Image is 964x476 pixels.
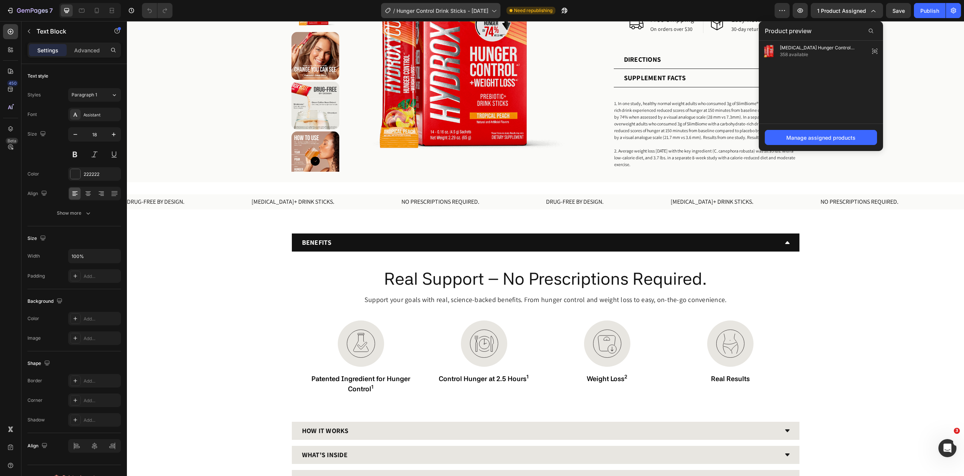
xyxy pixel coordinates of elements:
p: Directions [497,34,534,43]
div: Drug-Free By Design. [348,176,405,185]
button: Manage assigned products [765,130,877,145]
p: Support your goals with real, science-backed benefits. From hunger control and weight loss to eas... [231,274,606,284]
button: Save [886,3,911,18]
div: [MEDICAL_DATA]+ Drink Sticks. [53,176,136,185]
span: Paragraph 1 [72,92,97,98]
div: Add... [84,273,119,280]
div: [MEDICAL_DATA]+ Drink Sticks. [472,176,555,185]
div: 222222 [84,171,119,178]
div: Size [27,129,47,139]
div: Add... [84,316,119,322]
sup: 2 [497,352,500,359]
div: Color [27,171,39,177]
span: [MEDICAL_DATA] Hunger Control +Weight Loss Drink Sticks [780,44,866,51]
div: 450 [7,80,18,86]
div: Padding [27,273,45,279]
p: 2. Average weight loss [DATE] with the key ingredient (C. canephora robusta) was 10.95 lbs. with ... [487,127,672,147]
div: Assistant [84,111,119,118]
div: Text style [27,73,48,79]
div: Background [27,296,64,307]
span: Product preview [765,26,811,35]
strong: WHAT'S INSIDE [175,429,221,438]
div: No Prescriptions Required. [622,176,700,185]
p: 7 [49,6,53,15]
p: Control Hunger at 2.5 Hours [298,352,416,363]
button: 7 [3,3,56,18]
div: Border [27,377,42,384]
p: Settings [37,46,58,54]
div: Add... [84,417,119,424]
div: Align [27,441,49,451]
div: Width [27,253,40,259]
strong: HOW IT WORKS [175,405,222,414]
div: Add... [84,378,119,384]
p: Supplement Facts [497,52,559,62]
p: Text Block [37,27,101,36]
div: Align [27,189,49,199]
span: Need republishing [514,7,552,14]
div: Add... [84,335,119,342]
p: 30-day return policy [604,5,649,11]
strong: BENEFITS [175,217,205,226]
div: Undo/Redo [142,3,172,18]
iframe: Intercom live chat [938,439,956,457]
div: No Prescriptions Required. [203,176,281,185]
span: 358 available [780,51,866,58]
span: 3 [954,428,960,434]
span: 1 product assigned [817,7,866,15]
p: Advanced [74,46,100,54]
div: Shape [27,359,52,369]
input: Auto [69,249,120,263]
span: Save [892,8,905,14]
sup: 1 [400,352,402,359]
iframe: Design area [127,21,964,476]
div: Shadow [27,416,45,423]
div: Size [27,233,47,244]
div: Styles [27,92,41,98]
h2: real support – no prescriptions required. [174,249,664,267]
button: Show more [27,206,121,220]
button: Publish [914,3,946,18]
div: Drug-Free By Design. [767,176,824,185]
div: Publish [920,7,939,15]
p: Real Results [544,352,663,363]
strong: UNDERSTANDING SLIMBIOME® [175,453,267,462]
span: Hunger Control Drink Sticks - [DATE] [397,7,488,15]
sup: 1 [244,363,247,369]
button: Carousel Next Arrow [184,136,193,145]
p: On orders over $30 [523,5,567,11]
p: Patented Ingredient for Hunger Control [175,352,293,373]
button: Paragraph 1 [68,88,121,102]
span: / [393,7,395,15]
div: Font [27,111,37,118]
p: 1. In one study, healthy normal weight adults who consumed 3g of SlimBiome® with a carbohydrate-r... [487,79,672,120]
div: Beta [6,138,18,144]
div: Manage assigned products [786,134,856,142]
div: Image [27,335,41,342]
p: Weight Loss [421,352,540,363]
div: Show more [57,209,92,217]
div: Color [27,315,39,322]
div: Add... [84,397,119,404]
div: Corner [27,397,43,404]
img: preview-img [762,44,777,59]
button: 1 product assigned [811,3,883,18]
